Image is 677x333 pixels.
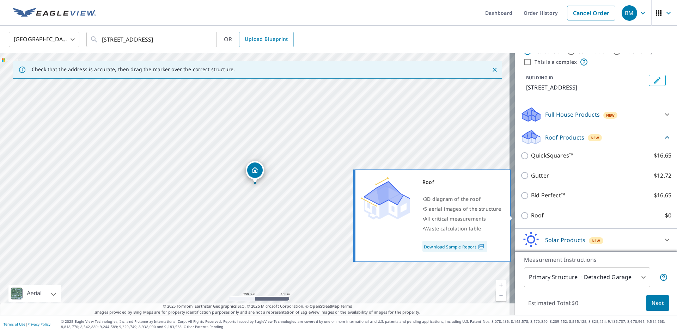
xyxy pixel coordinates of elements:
[9,30,79,49] div: [GEOGRAPHIC_DATA]
[13,8,96,18] img: EV Logo
[424,215,486,222] span: All critical measurements
[622,5,637,21] div: BM
[422,224,501,234] div: •
[654,171,671,180] p: $12.72
[4,322,50,326] p: |
[61,319,673,329] p: © 2025 Eagle View Technologies, Inc. and Pictometry International Corp. All Rights Reserved. Repo...
[25,285,44,302] div: Aerial
[239,32,293,47] a: Upload Blueprint
[310,303,339,309] a: OpenStreetMap
[4,322,25,327] a: Terms of Use
[496,280,506,290] a: Current Level 17, Zoom In
[665,211,671,220] p: $0
[652,299,664,308] span: Next
[531,151,573,160] p: QuickSquares™
[102,30,202,49] input: Search by address or latitude-longitude
[545,110,600,119] p: Full House Products
[520,232,671,248] div: Solar ProductsNew
[545,133,584,142] p: Roof Products
[341,303,352,309] a: Terms
[531,171,549,180] p: Gutter
[424,225,481,232] span: Waste calculation table
[422,241,487,252] a: Download Sample Report
[496,290,506,301] a: Current Level 17, Zoom Out
[654,191,671,200] p: $16.65
[422,177,501,187] div: Roof
[531,211,544,220] p: Roof
[245,35,288,44] span: Upload Blueprint
[28,322,50,327] a: Privacy Policy
[591,135,599,141] span: New
[659,273,668,282] span: Your report will include the primary structure and a detached garage if one exists.
[422,194,501,204] div: •
[520,106,671,123] div: Full House ProductsNew
[545,236,585,244] p: Solar Products
[476,243,486,250] img: Pdf Icon
[422,204,501,214] div: •
[224,32,294,47] div: OR
[531,191,565,200] p: Bid Perfect™
[649,75,666,86] button: Edit building 1
[424,196,481,202] span: 3D diagram of the roof
[424,205,501,212] span: 5 aerial images of the structure
[592,238,600,243] span: New
[523,295,584,311] p: Estimated Total: $0
[526,75,553,81] p: BUILDING ID
[526,83,646,92] p: [STREET_ADDRESS]
[567,6,615,20] a: Cancel Order
[490,65,499,74] button: Close
[361,177,410,220] img: Premium
[422,214,501,224] div: •
[524,267,650,287] div: Primary Structure + Detached Garage
[520,129,671,146] div: Roof ProductsNew
[535,58,577,66] label: This is a complex
[8,285,61,302] div: Aerial
[654,151,671,160] p: $16.65
[163,303,352,309] span: © 2025 TomTom, Earthstar Geographics SIO, © 2025 Microsoft Corporation, ©
[606,112,615,118] span: New
[246,161,264,183] div: Dropped pin, building 1, Residential property, 7522 Tanager St Houston, TX 77074
[32,66,235,73] p: Check that the address is accurate, then drag the marker over the correct structure.
[646,295,669,311] button: Next
[524,255,668,264] p: Measurement Instructions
